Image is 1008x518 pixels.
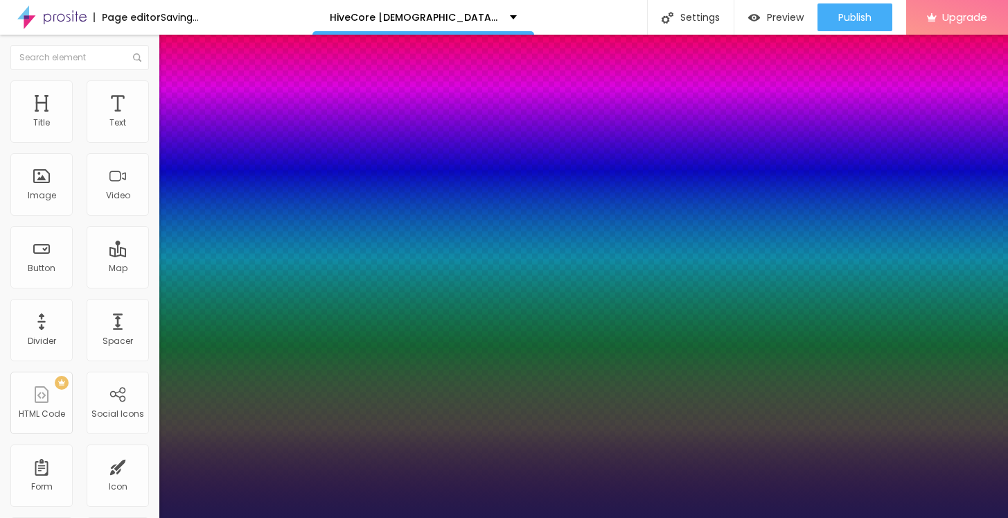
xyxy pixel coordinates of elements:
div: Text [109,118,126,128]
button: Publish [817,3,892,31]
div: Page editor [94,12,161,22]
div: Spacer [103,336,133,346]
img: Icone [662,12,673,24]
div: Image [28,191,56,200]
p: HiveCore [DEMOGRAPHIC_DATA][MEDICAL_DATA] Gummies™ for Men: Boosting Energy, Endurance, and Sexua... [330,12,499,22]
div: Video [106,191,130,200]
div: Divider [28,336,56,346]
div: Title [33,118,50,128]
img: view-1.svg [748,12,760,24]
span: Publish [838,12,872,23]
span: Upgrade [942,11,987,23]
div: Button [28,264,55,273]
input: Search element [10,45,149,70]
img: Icone [133,53,141,62]
span: Preview [767,12,804,23]
div: HTML Code [19,409,65,419]
div: Map [109,264,127,273]
div: Saving... [161,12,199,22]
div: Icon [109,482,127,492]
div: Form [31,482,53,492]
button: Preview [734,3,817,31]
div: Social Icons [91,409,144,419]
